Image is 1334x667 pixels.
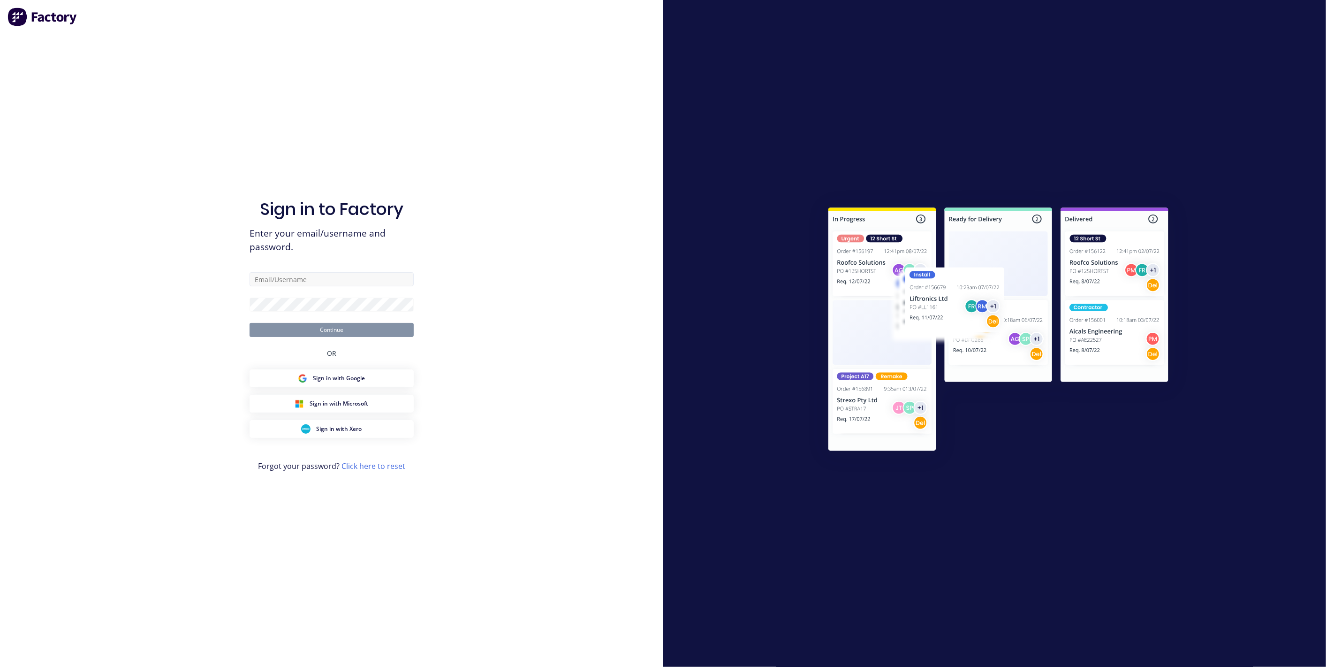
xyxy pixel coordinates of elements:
button: Continue [250,323,414,337]
span: Sign in with Microsoft [310,399,368,408]
span: Forgot your password? [258,460,405,472]
button: Xero Sign inSign in with Xero [250,420,414,438]
span: Sign in with Xero [316,425,362,433]
span: Sign in with Google [313,374,365,383]
div: OR [327,337,336,369]
img: Sign in [808,189,1189,473]
img: Google Sign in [298,374,307,383]
img: Xero Sign in [301,424,311,434]
input: Email/Username [250,272,414,286]
h1: Sign in to Factory [260,199,403,219]
a: Click here to reset [341,461,405,471]
button: Google Sign inSign in with Google [250,369,414,387]
img: Microsoft Sign in [295,399,304,408]
img: Factory [8,8,78,26]
span: Enter your email/username and password. [250,227,414,254]
button: Microsoft Sign inSign in with Microsoft [250,395,414,413]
